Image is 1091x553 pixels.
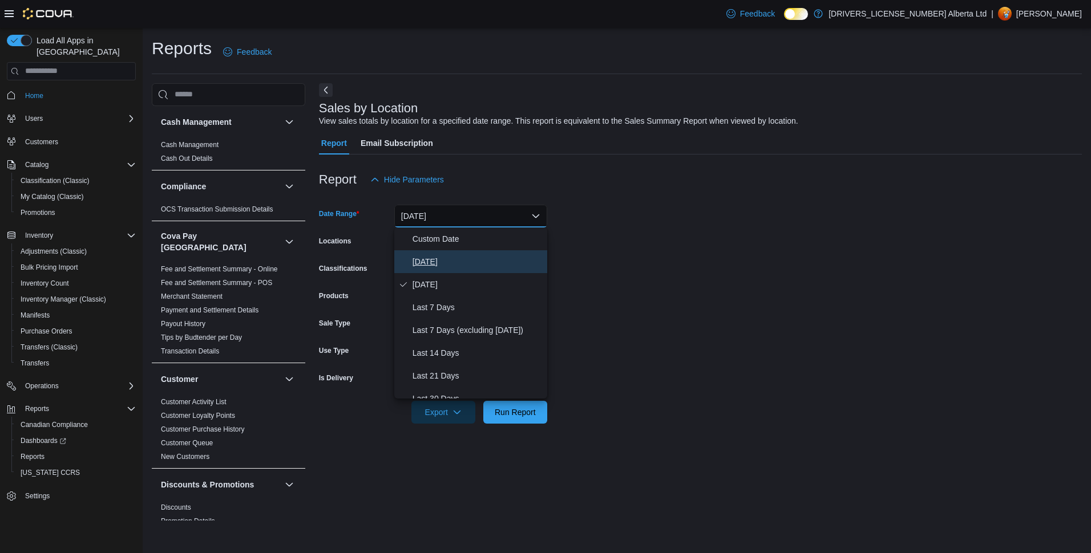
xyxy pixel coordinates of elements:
span: [DATE] [413,255,543,269]
label: Use Type [319,346,349,355]
span: Home [21,88,136,103]
label: Date Range [319,209,359,218]
span: Purchase Orders [21,327,72,336]
a: Payment and Settlement Details [161,306,258,314]
a: Fee and Settlement Summary - Online [161,265,278,273]
a: Feedback [722,2,779,25]
span: Payment and Settlement Details [161,306,258,315]
button: Run Report [483,401,547,424]
span: My Catalog (Classic) [16,190,136,204]
a: Reports [16,450,49,463]
span: Transfers (Classic) [16,340,136,354]
button: Cash Management [282,115,296,129]
div: Cash Management [152,138,305,170]
span: [DATE] [413,278,543,291]
a: Bulk Pricing Import [16,261,83,274]
button: My Catalog (Classic) [11,189,140,205]
a: Customers [21,135,63,149]
span: Export [418,401,468,424]
span: Last 30 Days [413,392,543,405]
span: Cash Management [161,140,219,149]
span: Classification (Classic) [16,174,136,188]
span: Settings [21,489,136,503]
button: Purchase Orders [11,323,140,339]
a: Discounts [161,503,191,511]
span: Promotion Details [161,517,215,526]
a: Transfers [16,356,54,370]
span: Fee and Settlement Summary - Online [161,265,278,274]
button: Discounts & Promotions [161,479,280,490]
span: Last 14 Days [413,346,543,360]
span: Users [21,112,136,125]
button: Bulk Pricing Import [11,259,140,275]
button: Cova Pay [GEOGRAPHIC_DATA] [161,230,280,253]
h1: Reports [152,37,212,60]
h3: Cash Management [161,116,232,128]
button: Inventory Count [11,275,140,291]
a: Transfers (Classic) [16,340,82,354]
span: Dashboards [16,434,136,448]
button: Settings [2,487,140,504]
span: Reports [16,450,136,463]
button: Adjustments (Classic) [11,243,140,259]
h3: Compliance [161,181,206,192]
span: Bulk Pricing Import [21,263,78,272]
button: Transfers (Classic) [11,339,140,355]
span: New Customers [161,452,209,461]
input: Dark Mode [784,8,808,20]
span: Customer Loyalty Points [161,411,235,420]
a: Inventory Count [16,276,74,290]
a: My Catalog (Classic) [16,190,88,204]
button: Inventory [2,227,140,243]
button: Users [21,112,47,125]
a: Feedback [219,40,276,63]
button: Transfers [11,355,140,371]
span: Canadian Compliance [21,420,88,429]
p: [PERSON_NAME] [1016,7,1082,21]
span: Washington CCRS [16,466,136,479]
button: Compliance [282,180,296,193]
button: Customer [161,373,280,385]
span: Manifests [16,308,136,322]
button: Manifests [11,307,140,323]
a: Merchant Statement [161,292,223,300]
h3: Customer [161,373,198,385]
span: Catalog [21,158,136,172]
button: Catalog [21,158,53,172]
a: OCS Transaction Submission Details [161,205,273,213]
span: Operations [25,381,59,391]
span: Adjustments (Classic) [16,245,136,258]
span: Hide Parameters [384,174,444,185]
nav: Complex example [7,83,136,534]
span: Bulk Pricing Import [16,261,136,274]
button: Customers [2,133,140,150]
button: Cash Management [161,116,280,128]
label: Classifications [319,264,367,273]
span: Transfers [16,356,136,370]
button: Discounts & Promotions [282,478,296,491]
button: Classification (Classic) [11,173,140,189]
a: Dashboards [11,433,140,449]
span: Customer Queue [161,438,213,448]
p: [DRIVERS_LICENSE_NUMBER] Alberta Ltd [829,7,987,21]
a: Adjustments (Classic) [16,245,91,258]
a: Inventory Manager (Classic) [16,292,111,306]
button: Inventory [21,229,58,242]
a: Customer Purchase History [161,425,245,433]
a: Purchase Orders [16,324,77,338]
span: Inventory Manager (Classic) [21,295,106,304]
button: Cova Pay [GEOGRAPHIC_DATA] [282,235,296,249]
a: Transaction Details [161,347,219,355]
button: [DATE] [394,205,547,227]
a: Customer Loyalty Points [161,412,235,420]
span: Customers [21,135,136,149]
span: Customer Activity List [161,397,227,406]
button: Next [319,83,333,97]
a: Classification (Classic) [16,174,94,188]
span: Operations [21,379,136,393]
span: Reports [21,402,136,416]
button: Operations [21,379,63,393]
span: [US_STATE] CCRS [21,468,80,477]
a: Tips by Budtender per Day [161,334,242,341]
